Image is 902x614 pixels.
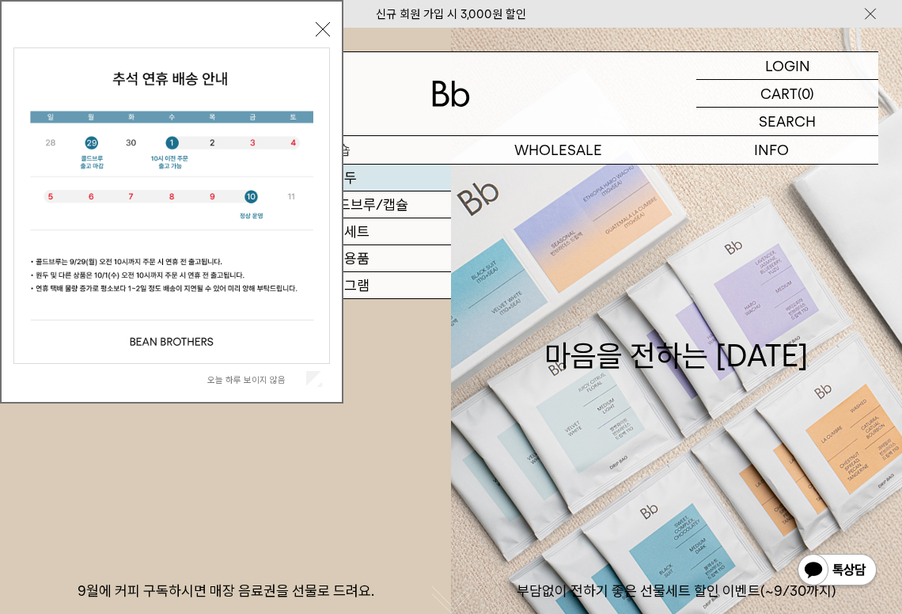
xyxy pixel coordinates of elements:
a: CART (0) [696,80,878,108]
p: CART [760,80,798,107]
a: 신규 회원 가입 시 3,000원 할인 [376,7,526,21]
img: 5e4d662c6b1424087153c0055ceb1a13_140731.jpg [14,48,329,363]
img: 로고 [432,81,470,107]
label: 오늘 하루 보이지 않음 [207,374,303,385]
p: (0) [798,80,814,107]
button: 닫기 [316,22,330,36]
p: WHOLESALE [451,136,665,164]
img: 카카오톡 채널 1:1 채팅 버튼 [796,552,878,590]
p: LOGIN [765,52,810,79]
p: INFO [665,136,878,164]
p: 부담없이 전하기 좋은 선물세트 할인 이벤트(~9/30까지) [451,582,902,601]
a: LOGIN [696,52,878,80]
p: SEARCH [759,108,816,135]
div: 마음을 전하는 [DATE] [544,293,809,377]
